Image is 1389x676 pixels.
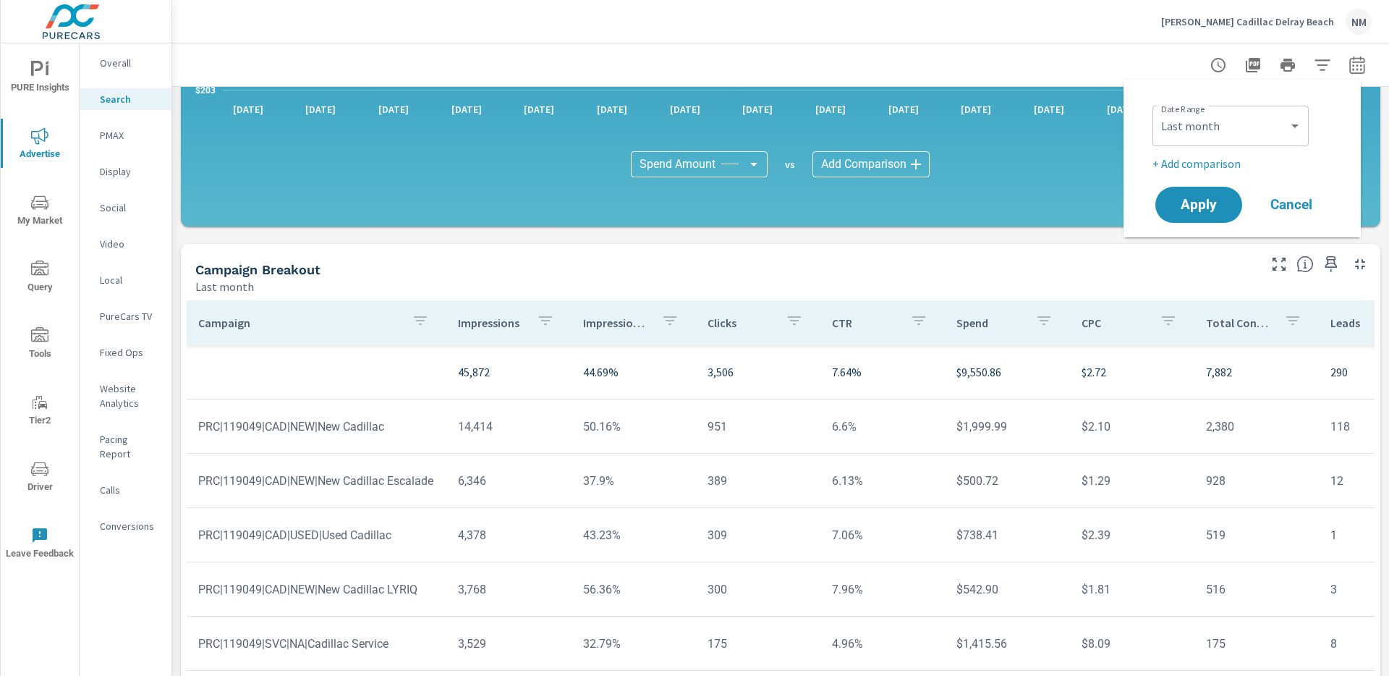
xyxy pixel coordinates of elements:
[945,517,1069,554] td: $738.41
[1194,571,1319,608] td: 516
[100,237,160,251] p: Video
[1161,15,1334,28] p: [PERSON_NAME] Cadillac Delray Beach
[1267,253,1291,276] button: Make Fullscreen
[458,316,524,330] p: Impressions
[572,625,696,662] td: 32.79%
[1070,408,1194,445] td: $2.10
[187,517,446,554] td: PRC|119049|CAD|USED|Used Cadillac
[1346,9,1372,35] div: NM
[5,127,75,163] span: Advertise
[198,316,400,330] p: Campaign
[1194,462,1319,499] td: 928
[80,233,171,255] div: Video
[832,316,899,330] p: CTR
[812,151,930,177] div: Add Comparison
[195,278,254,295] p: Last month
[805,102,856,117] p: [DATE]
[100,432,160,461] p: Pacing Report
[80,515,171,537] div: Conversions
[1070,571,1194,608] td: $1.81
[696,408,820,445] td: 951
[5,527,75,562] span: Leave Feedback
[5,460,75,496] span: Driver
[945,408,1069,445] td: $1,999.99
[446,462,571,499] td: 6,346
[572,571,696,608] td: 56.36%
[5,261,75,296] span: Query
[708,316,774,330] p: Clicks
[1082,316,1148,330] p: CPC
[1248,187,1335,223] button: Cancel
[1239,51,1267,80] button: "Export Report to PDF"
[820,517,945,554] td: 7.06%
[572,517,696,554] td: 43.23%
[832,363,933,381] p: 7.64%
[441,102,492,117] p: [DATE]
[696,462,820,499] td: 389
[951,102,1001,117] p: [DATE]
[1070,625,1194,662] td: $8.09
[368,102,419,117] p: [DATE]
[100,128,160,143] p: PMAX
[100,483,160,497] p: Calls
[1194,625,1319,662] td: 175
[80,52,171,74] div: Overall
[820,462,945,499] td: 6.13%
[956,363,1058,381] p: $9,550.86
[583,363,684,381] p: 44.69%
[708,363,809,381] p: 3,506
[195,85,216,96] text: $203
[80,428,171,465] div: Pacing Report
[660,102,710,117] p: [DATE]
[187,462,446,499] td: PRC|119049|CAD|NEW|New Cadillac Escalade
[1097,102,1147,117] p: [DATE]
[945,625,1069,662] td: $1,415.56
[878,102,929,117] p: [DATE]
[100,519,160,533] p: Conversions
[631,151,768,177] div: Spend Amount
[100,309,160,324] p: PureCars TV
[187,571,446,608] td: PRC|119049|CAD|NEW|New Cadillac LYRIQ
[80,378,171,414] div: Website Analytics
[1206,316,1273,330] p: Total Conversions
[1194,408,1319,445] td: 2,380
[195,262,320,277] h5: Campaign Breakout
[100,345,160,360] p: Fixed Ops
[446,625,571,662] td: 3,529
[821,157,906,172] span: Add Comparison
[1152,155,1338,172] p: + Add comparison
[1,43,79,576] div: nav menu
[100,381,160,410] p: Website Analytics
[1348,253,1372,276] button: Minimize Widget
[187,408,446,445] td: PRC|119049|CAD|NEW|New Cadillac
[572,462,696,499] td: 37.9%
[1024,102,1074,117] p: [DATE]
[80,269,171,291] div: Local
[583,316,650,330] p: Impression Share
[572,408,696,445] td: 50.16%
[100,56,160,70] p: Overall
[945,571,1069,608] td: $542.90
[1320,253,1343,276] span: Save this to your personalized report
[1194,517,1319,554] td: 519
[696,517,820,554] td: 309
[1070,517,1194,554] td: $2.39
[1308,51,1337,80] button: Apply Filters
[100,200,160,215] p: Social
[446,571,571,608] td: 3,768
[587,102,637,117] p: [DATE]
[1206,363,1307,381] p: 7,882
[446,517,571,554] td: 4,378
[945,462,1069,499] td: $500.72
[1273,51,1302,80] button: Print Report
[1082,363,1183,381] p: $2.72
[100,164,160,179] p: Display
[1170,198,1228,211] span: Apply
[1343,51,1372,80] button: Select Date Range
[1070,462,1194,499] td: $1.29
[5,327,75,363] span: Tools
[1155,187,1242,223] button: Apply
[446,408,571,445] td: 14,414
[768,158,812,171] p: vs
[80,197,171,219] div: Social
